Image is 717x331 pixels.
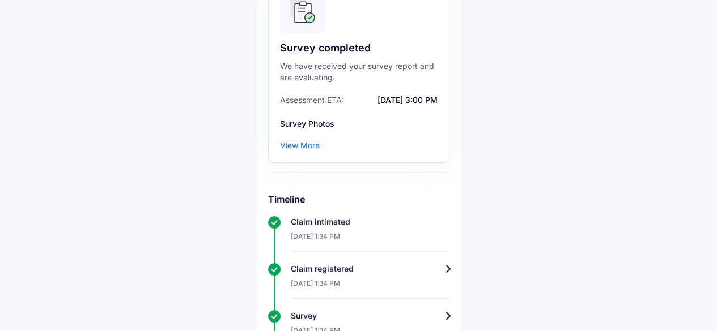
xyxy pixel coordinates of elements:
[291,310,449,321] div: Survey
[291,216,449,227] div: Claim intimated
[280,118,438,130] div: Survey Photos
[268,194,449,205] h6: Timeline
[280,140,320,151] div: View More
[291,263,449,274] div: Claim registered
[291,274,449,299] div: [DATE] 1:34 PM
[347,94,438,106] span: [DATE] 3:00 PM
[291,227,449,252] div: [DATE] 1:34 PM
[280,94,344,106] span: Assessment ETA:
[280,61,438,83] div: We have received your survey report and are evaluating.
[280,41,438,55] div: Survey completed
